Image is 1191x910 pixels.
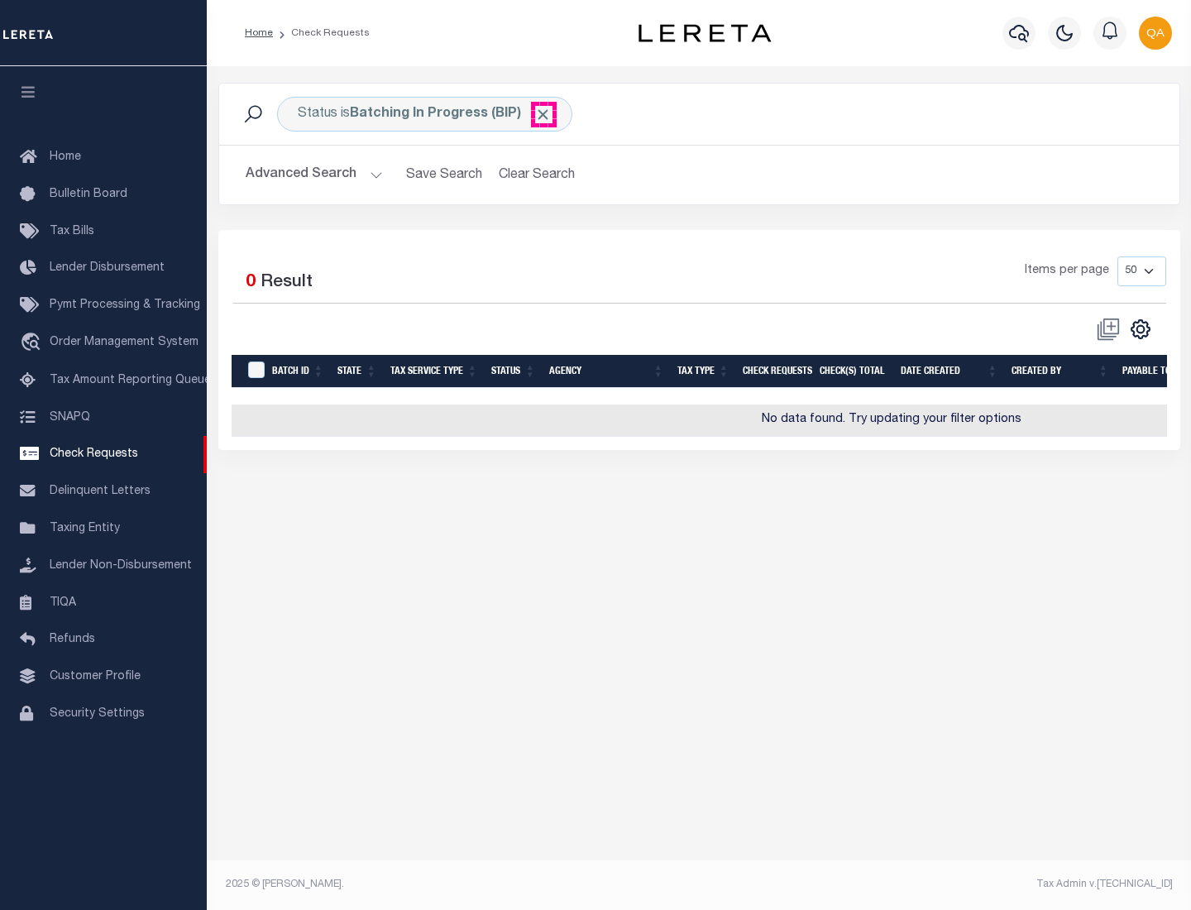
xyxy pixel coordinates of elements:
[50,596,76,608] span: TIQA
[894,355,1005,389] th: Date Created: activate to sort column ascending
[50,226,94,237] span: Tax Bills
[20,333,46,354] i: travel_explore
[50,523,120,534] span: Taxing Entity
[50,671,141,682] span: Customer Profile
[50,189,127,200] span: Bulletin Board
[50,448,138,460] span: Check Requests
[245,28,273,38] a: Home
[736,355,813,389] th: Check Requests
[50,299,200,311] span: Pymt Processing & Tracking
[273,26,370,41] li: Check Requests
[543,355,671,389] th: Agency: activate to sort column ascending
[396,159,492,191] button: Save Search
[711,877,1173,892] div: Tax Admin v.[TECHNICAL_ID]
[50,560,192,572] span: Lender Non-Disbursement
[813,355,894,389] th: Check(s) Total
[384,355,485,389] th: Tax Service Type: activate to sort column ascending
[50,708,145,720] span: Security Settings
[246,274,256,291] span: 0
[485,355,543,389] th: Status: activate to sort column ascending
[265,355,331,389] th: Batch Id: activate to sort column ascending
[246,159,383,191] button: Advanced Search
[50,151,81,163] span: Home
[277,97,572,132] div: Status is
[331,355,384,389] th: State: activate to sort column ascending
[534,106,552,123] span: Click to Remove
[1139,17,1172,50] img: svg+xml;base64,PHN2ZyB4bWxucz0iaHR0cDovL3d3dy53My5vcmcvMjAwMC9zdmciIHBvaW50ZXItZXZlbnRzPSJub25lIi...
[50,375,211,386] span: Tax Amount Reporting Queue
[50,634,95,645] span: Refunds
[671,355,736,389] th: Tax Type: activate to sort column ascending
[350,108,552,121] b: Batching In Progress (BIP)
[261,270,313,296] label: Result
[50,337,198,348] span: Order Management System
[50,262,165,274] span: Lender Disbursement
[639,24,771,42] img: logo-dark.svg
[1025,262,1109,280] span: Items per page
[50,486,151,497] span: Delinquent Letters
[1005,355,1116,389] th: Created By: activate to sort column ascending
[50,411,90,423] span: SNAPQ
[213,877,700,892] div: 2025 © [PERSON_NAME].
[492,159,582,191] button: Clear Search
